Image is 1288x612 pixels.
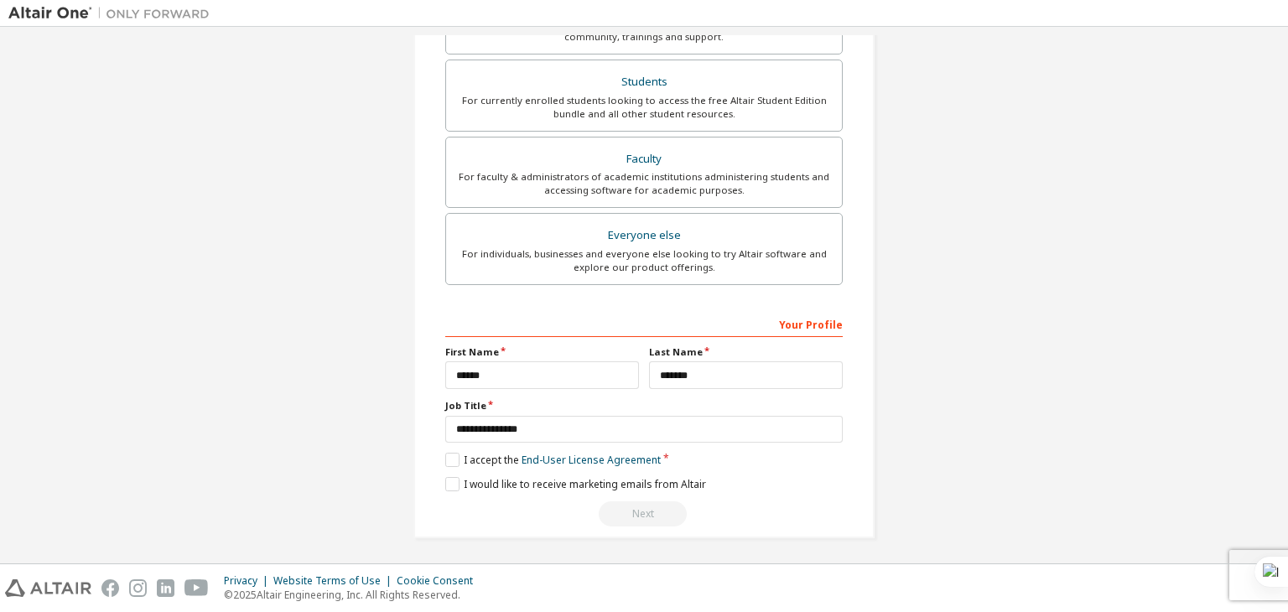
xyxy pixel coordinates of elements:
div: For faculty & administrators of academic institutions administering students and accessing softwa... [456,170,832,197]
div: Students [456,70,832,94]
div: Provide a valid email to continue [445,501,843,526]
div: For individuals, businesses and everyone else looking to try Altair software and explore our prod... [456,247,832,274]
img: altair_logo.svg [5,579,91,597]
img: facebook.svg [101,579,119,597]
p: © 2025 Altair Engineering, Inc. All Rights Reserved. [224,588,483,602]
a: End-User License Agreement [522,453,661,467]
div: Everyone else [456,224,832,247]
img: instagram.svg [129,579,147,597]
div: Website Terms of Use [273,574,397,588]
label: Last Name [649,345,843,359]
img: youtube.svg [184,579,209,597]
label: Job Title [445,399,843,412]
div: Cookie Consent [397,574,483,588]
div: Your Profile [445,310,843,337]
div: Privacy [224,574,273,588]
img: linkedin.svg [157,579,174,597]
img: Altair One [8,5,218,22]
label: First Name [445,345,639,359]
label: I would like to receive marketing emails from Altair [445,477,706,491]
div: For currently enrolled students looking to access the free Altair Student Edition bundle and all ... [456,94,832,121]
div: Faculty [456,148,832,171]
label: I accept the [445,453,661,467]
